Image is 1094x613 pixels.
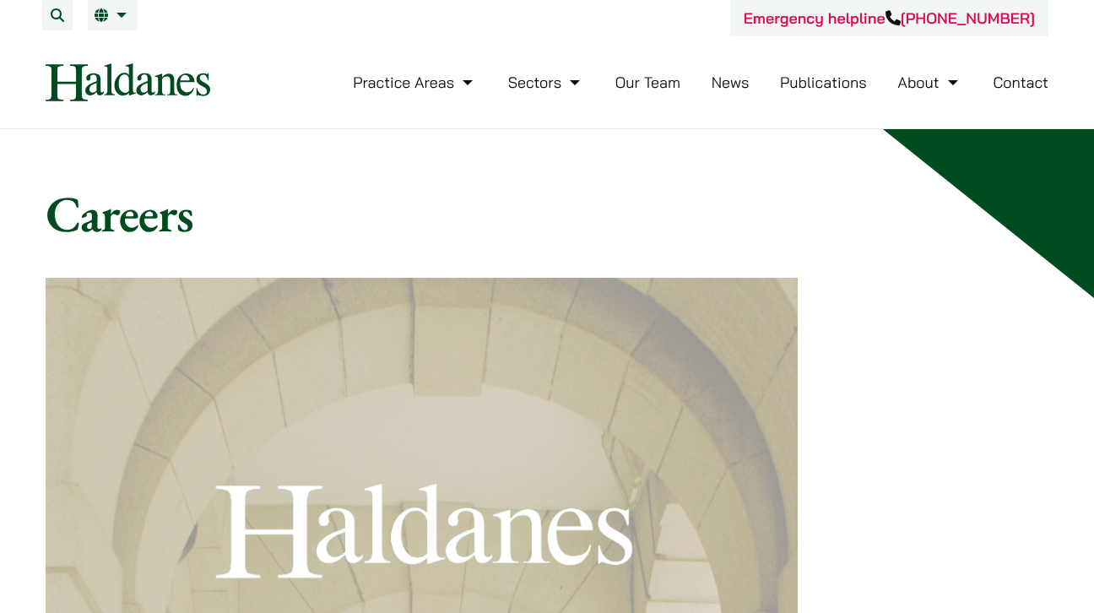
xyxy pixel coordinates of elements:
[780,73,867,92] a: Publications
[46,183,1048,244] h1: Careers
[712,73,750,92] a: News
[508,73,584,92] a: Sectors
[95,8,131,22] a: EN
[46,63,210,101] img: Logo of Haldanes
[993,73,1048,92] a: Contact
[897,73,961,92] a: About
[353,73,477,92] a: Practice Areas
[744,8,1035,28] a: Emergency helpline[PHONE_NUMBER]
[615,73,680,92] a: Our Team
